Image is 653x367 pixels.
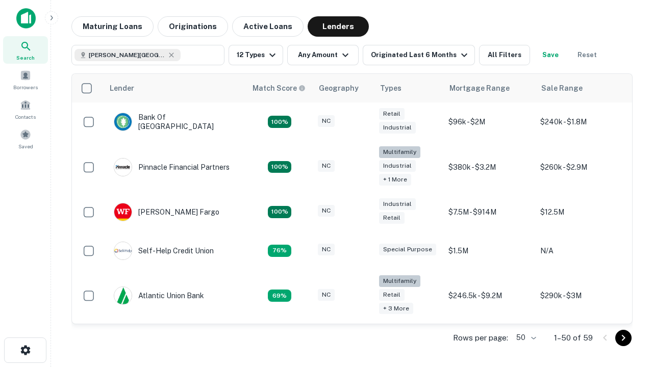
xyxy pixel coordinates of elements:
[443,74,535,102] th: Mortgage Range
[318,160,335,172] div: NC
[379,303,413,314] div: + 3 more
[3,95,48,123] a: Contacts
[318,289,335,301] div: NC
[449,82,510,94] div: Mortgage Range
[379,108,405,120] div: Retail
[268,206,291,218] div: Matching Properties: 15, hasApolloMatch: undefined
[114,159,132,176] img: picture
[535,231,627,270] td: N/A
[443,141,535,193] td: $380k - $3.2M
[15,113,36,121] span: Contacts
[268,245,291,257] div: Matching Properties: 11, hasApolloMatch: undefined
[535,141,627,193] td: $260k - $2.9M
[319,82,359,94] div: Geography
[535,102,627,141] td: $240k - $1.8M
[110,82,134,94] div: Lender
[16,8,36,29] img: capitalize-icon.png
[71,16,154,37] button: Maturing Loans
[379,244,436,255] div: Special Purpose
[3,36,48,64] a: Search
[371,49,470,61] div: Originated Last 6 Months
[379,146,420,158] div: Multifamily
[18,142,33,150] span: Saved
[453,332,508,344] p: Rows per page:
[374,74,443,102] th: Types
[253,83,306,94] div: Capitalize uses an advanced AI algorithm to match your search with the best lender. The match sco...
[13,83,38,91] span: Borrowers
[479,45,530,65] button: All Filters
[318,205,335,217] div: NC
[318,115,335,127] div: NC
[379,122,416,134] div: Industrial
[379,198,416,210] div: Industrial
[535,74,627,102] th: Sale Range
[380,82,401,94] div: Types
[158,16,228,37] button: Originations
[287,45,359,65] button: Any Amount
[443,102,535,141] td: $96k - $2M
[229,45,283,65] button: 12 Types
[114,158,230,176] div: Pinnacle Financial Partners
[443,193,535,231] td: $7.5M - $914M
[318,244,335,255] div: NC
[571,45,604,65] button: Reset
[541,82,583,94] div: Sale Range
[443,270,535,322] td: $246.5k - $9.2M
[114,113,132,130] img: picture
[253,83,304,94] h6: Match Score
[443,231,535,270] td: $1.5M
[512,330,538,345] div: 50
[602,285,653,334] iframe: Chat Widget
[534,45,567,65] button: Save your search to get updates of matches that match your search criteria.
[379,212,405,224] div: Retail
[3,125,48,152] a: Saved
[268,161,291,173] div: Matching Properties: 26, hasApolloMatch: undefined
[114,286,204,305] div: Atlantic Union Bank
[3,66,48,93] a: Borrowers
[114,242,132,259] img: picture
[16,54,35,62] span: Search
[114,242,214,260] div: Self-help Credit Union
[268,116,291,128] div: Matching Properties: 15, hasApolloMatch: undefined
[379,289,405,301] div: Retail
[114,203,219,221] div: [PERSON_NAME] Fargo
[379,160,416,172] div: Industrial
[89,50,165,60] span: [PERSON_NAME][GEOGRAPHIC_DATA], [GEOGRAPHIC_DATA]
[114,203,132,221] img: picture
[104,74,246,102] th: Lender
[535,270,627,322] td: $290k - $3M
[268,290,291,302] div: Matching Properties: 10, hasApolloMatch: undefined
[535,193,627,231] td: $12.5M
[554,332,593,344] p: 1–50 of 59
[114,113,236,131] div: Bank Of [GEOGRAPHIC_DATA]
[232,16,304,37] button: Active Loans
[379,275,420,287] div: Multifamily
[615,330,632,346] button: Go to next page
[246,74,313,102] th: Capitalize uses an advanced AI algorithm to match your search with the best lender. The match sco...
[308,16,369,37] button: Lenders
[363,45,475,65] button: Originated Last 6 Months
[114,287,132,304] img: picture
[313,74,374,102] th: Geography
[379,174,411,186] div: + 1 more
